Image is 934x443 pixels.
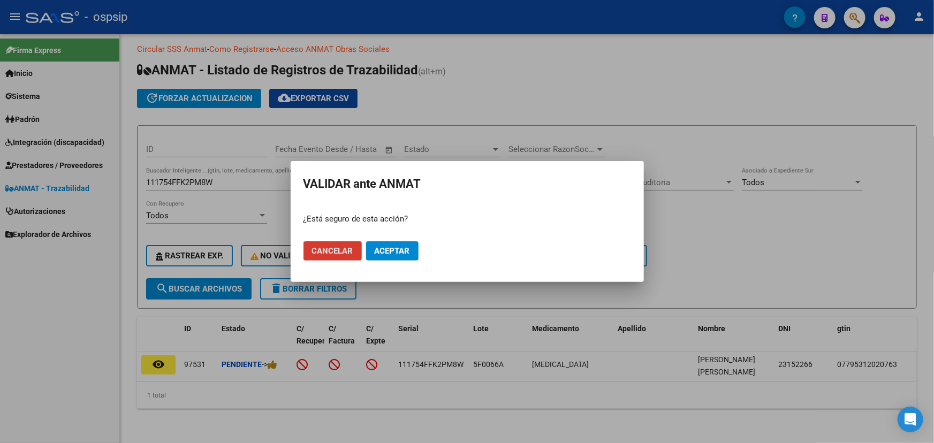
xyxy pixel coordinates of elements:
p: ¿Está seguro de esta acción? [303,213,631,225]
h2: VALIDAR ante ANMAT [303,174,631,194]
span: Cancelar [312,246,353,256]
div: Open Intercom Messenger [898,407,923,432]
button: Cancelar [303,241,362,261]
span: Aceptar [375,246,410,256]
button: Aceptar [366,241,419,261]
